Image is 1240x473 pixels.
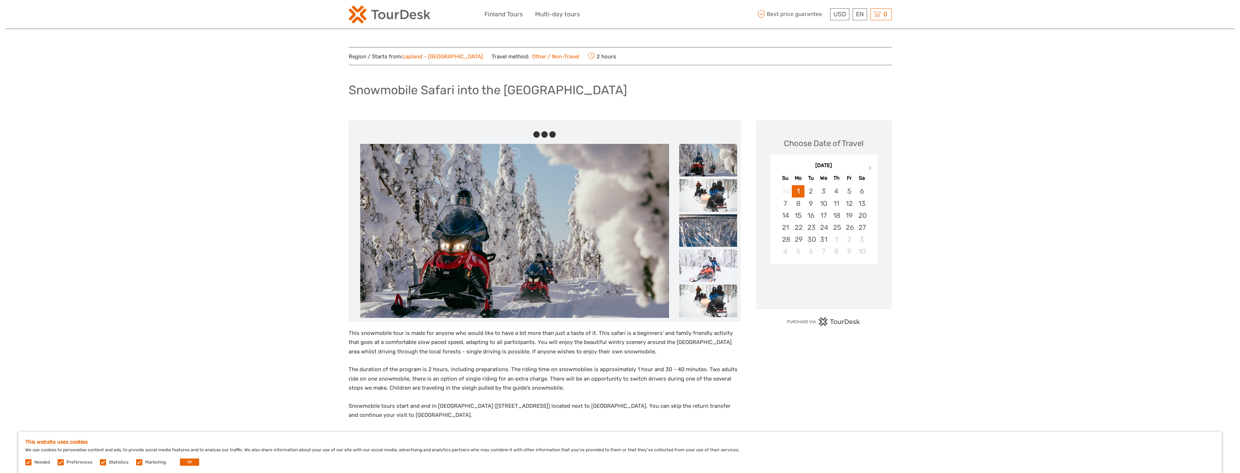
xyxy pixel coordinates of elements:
[856,185,868,197] div: Choose Saturday, December 6th, 2025
[792,185,804,197] div: Choose Monday, December 1st, 2025
[830,233,843,245] div: Choose Thursday, January 1st, 2026
[529,53,580,60] a: Other / Non-Travel
[856,233,868,245] div: Choose Saturday, January 3rd, 2026
[804,209,817,221] div: Choose Tuesday, December 16th, 2025
[843,198,856,209] div: Choose Friday, December 12th, 2025
[779,233,792,245] div: Choose Sunday, December 28th, 2025
[145,459,166,465] label: Marketing
[180,459,199,466] button: OK
[792,221,804,233] div: Choose Monday, December 22nd, 2025
[756,8,828,20] span: Best price guarantee
[833,11,846,18] span: USD
[792,233,804,245] div: Choose Monday, December 29th, 2025
[18,432,1222,473] div: We use cookies to personalise content and ads, to provide social media features and to analyse ou...
[403,53,483,60] a: Lapland - [GEOGRAPHIC_DATA]
[817,198,830,209] div: Choose Wednesday, December 10th, 2025
[804,221,817,233] div: Choose Tuesday, December 23rd, 2025
[856,245,868,257] div: Choose Saturday, January 10th, 2026
[792,198,804,209] div: Choose Monday, December 8th, 2025
[349,402,741,420] p: Snowmobile tours start and end in [GEOGRAPHIC_DATA] ([STREET_ADDRESS]) located next to [GEOGRAPHI...
[67,459,92,465] label: Preferences
[779,245,792,257] div: Choose Sunday, January 4th, 2026
[679,285,737,317] img: 3d7aae8723ae4c69b4ec8ab9272ffe46_slider_thumbnail.jpeg
[25,439,1215,445] h5: This website uses cookies
[779,198,792,209] div: Choose Sunday, December 7th, 2025
[804,245,817,257] div: Choose Tuesday, January 6th, 2026
[843,173,856,183] div: Fr
[784,138,863,149] div: Choose Date of Travel
[843,245,856,257] div: Choose Friday, January 9th, 2026
[679,249,737,282] img: 3bdcee90587749eab3c691f0612aadcd_slider_thumbnail.jpeg
[856,221,868,233] div: Choose Saturday, December 27th, 2025
[792,173,804,183] div: Mo
[853,8,867,20] div: EN
[679,144,737,177] img: 01c542793a1d4c9b9bdbec65ab14974c_slider_thumbnail.jpg
[843,209,856,221] div: Choose Friday, December 19th, 2025
[865,164,877,175] button: Next Month
[830,198,843,209] div: Choose Thursday, December 11th, 2025
[843,221,856,233] div: Choose Friday, December 26th, 2025
[770,162,877,170] div: [DATE]
[109,459,129,465] label: Statistics
[792,209,804,221] div: Choose Monday, December 15th, 2025
[817,233,830,245] div: Choose Wednesday, December 31st, 2025
[588,51,616,61] span: 2 hours
[779,221,792,233] div: Choose Sunday, December 21st, 2025
[821,283,826,288] div: Loading...
[804,173,817,183] div: Tu
[484,9,523,20] a: Finland Tours
[492,51,580,61] span: Travel method:
[779,173,792,183] div: Su
[360,144,669,318] img: 01c542793a1d4c9b9bdbec65ab14974c_main_slider.jpg
[830,185,843,197] div: Choose Thursday, December 4th, 2025
[830,245,843,257] div: Choose Thursday, January 8th, 2026
[856,209,868,221] div: Choose Saturday, December 20th, 2025
[804,233,817,245] div: Choose Tuesday, December 30th, 2025
[817,245,830,257] div: Choose Wednesday, January 7th, 2026
[830,209,843,221] div: Choose Thursday, December 18th, 2025
[882,11,888,18] span: 0
[349,53,483,61] span: Region / Starts from:
[817,221,830,233] div: Choose Wednesday, December 24th, 2025
[779,185,792,197] div: Not available Sunday, November 30th, 2025
[349,5,430,24] img: 2254-3441b4b5-4e5f-4d00-b396-31f1d84a6ebf_logo_small.png
[843,233,856,245] div: Choose Friday, January 2nd, 2026
[773,185,875,257] div: month 2025-12
[679,179,737,212] img: 4c74943d20084c33b68f6324f00750c3_slider_thumbnail.jpeg
[349,365,741,393] p: The duration of the program is 2 hours, including preparations. The riding time on snowmobiles is...
[817,209,830,221] div: Choose Wednesday, December 17th, 2025
[804,185,817,197] div: Choose Tuesday, December 2nd, 2025
[349,83,627,97] h1: Snowmobile Safari into the [GEOGRAPHIC_DATA]
[535,9,580,20] a: Multi-day tours
[349,329,741,357] p: This snowmobile tour is made for anyone who would like to have a bit more than just a taste of it...
[830,173,843,183] div: Th
[679,214,737,247] img: 1bd3417b21ba4a62ba51f62350f18e9a_slider_thumbnail.jpg
[856,173,868,183] div: Sa
[830,221,843,233] div: Choose Thursday, December 25th, 2025
[787,317,860,326] img: PurchaseViaTourDesk.png
[817,185,830,197] div: Choose Wednesday, December 3rd, 2025
[856,198,868,209] div: Choose Saturday, December 13th, 2025
[817,173,830,183] div: We
[34,459,50,465] label: Needed
[804,198,817,209] div: Choose Tuesday, December 9th, 2025
[843,185,856,197] div: Choose Friday, December 5th, 2025
[779,209,792,221] div: Choose Sunday, December 14th, 2025
[792,245,804,257] div: Choose Monday, January 5th, 2026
